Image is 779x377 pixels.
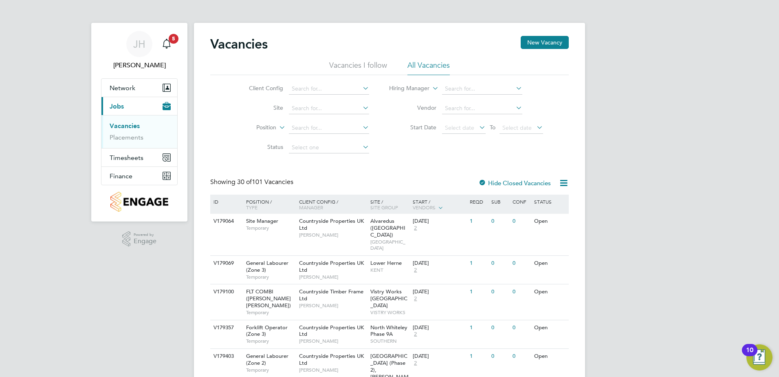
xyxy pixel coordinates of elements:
[442,83,522,95] input: Search for...
[489,320,511,335] div: 0
[289,103,369,114] input: Search for...
[211,284,240,299] div: V179100
[210,36,268,52] h2: Vacancies
[246,324,288,338] span: Forklift Operator (Zone 3)
[101,192,178,212] a: Go to home page
[134,238,156,245] span: Engage
[532,195,568,208] div: Status
[489,214,511,229] div: 0
[101,149,177,166] button: Timesheets
[368,195,411,214] div: Site /
[370,204,398,211] span: Site Group
[389,124,436,131] label: Start Date
[468,284,489,299] div: 1
[489,284,511,299] div: 0
[299,338,366,344] span: [PERSON_NAME]
[413,360,418,367] span: 2
[246,204,257,211] span: Type
[532,284,568,299] div: Open
[370,239,409,251] span: [GEOGRAPHIC_DATA]
[532,256,568,271] div: Open
[236,84,283,92] label: Client Config
[110,133,143,141] a: Placements
[413,204,436,211] span: Vendors
[746,344,772,370] button: Open Resource Center, 10 new notifications
[246,274,295,280] span: Temporary
[489,349,511,364] div: 0
[511,349,532,364] div: 0
[246,367,295,373] span: Temporary
[101,115,177,148] div: Jobs
[411,195,468,215] div: Start /
[468,214,489,229] div: 1
[299,288,363,302] span: Countryside Timber Frame Ltd
[746,350,753,361] div: 10
[370,288,407,309] span: Vistry Works [GEOGRAPHIC_DATA]
[229,124,276,132] label: Position
[246,217,278,224] span: Site Manager
[370,217,405,238] span: Alvaredus ([GEOGRAPHIC_DATA])
[299,217,364,231] span: Countryside Properties UK Ltd
[413,267,418,274] span: 2
[407,60,450,75] li: All Vacancies
[413,288,466,295] div: [DATE]
[442,103,522,114] input: Search for...
[110,192,168,212] img: countryside-properties-logo-retina.png
[237,178,293,186] span: 101 Vacancies
[511,214,532,229] div: 0
[532,349,568,364] div: Open
[101,60,178,70] span: Joel Hollinshead
[502,124,532,131] span: Select date
[413,260,466,267] div: [DATE]
[511,195,532,208] div: Conf
[236,143,283,151] label: Status
[370,309,409,316] span: VISTRY WORKS
[297,195,368,214] div: Client Config /
[133,39,145,49] span: JH
[370,259,402,266] span: Lower Herne
[489,195,511,208] div: Sub
[468,256,489,271] div: 1
[511,320,532,335] div: 0
[289,142,369,153] input: Select one
[211,214,240,229] div: V179064
[299,274,366,280] span: [PERSON_NAME]
[110,84,135,92] span: Network
[246,259,288,273] span: General Labourer (Zone 3)
[246,309,295,316] span: Temporary
[413,295,418,302] span: 2
[413,225,418,232] span: 2
[169,34,178,44] span: 5
[110,154,143,162] span: Timesheets
[478,179,551,187] label: Hide Closed Vacancies
[299,367,366,373] span: [PERSON_NAME]
[236,104,283,111] label: Site
[211,349,240,364] div: V179403
[511,256,532,271] div: 0
[489,256,511,271] div: 0
[110,122,140,130] a: Vacancies
[383,84,429,93] label: Hiring Manager
[511,284,532,299] div: 0
[445,124,474,131] span: Select date
[246,338,295,344] span: Temporary
[289,122,369,134] input: Search for...
[101,79,177,97] button: Network
[370,338,409,344] span: SOUTHERN
[389,104,436,111] label: Vendor
[246,353,288,366] span: General Labourer (Zone 2)
[91,23,187,222] nav: Main navigation
[246,288,291,309] span: FLT COMBI ([PERSON_NAME] [PERSON_NAME])
[240,195,297,214] div: Position /
[299,302,366,309] span: [PERSON_NAME]
[158,31,175,57] a: 5
[211,320,240,335] div: V179357
[299,324,364,338] span: Countryside Properties UK Ltd
[413,324,466,331] div: [DATE]
[468,195,489,208] div: Reqd
[487,122,498,133] span: To
[101,97,177,115] button: Jobs
[211,195,240,208] div: ID
[521,36,569,49] button: New Vacancy
[110,172,132,180] span: Finance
